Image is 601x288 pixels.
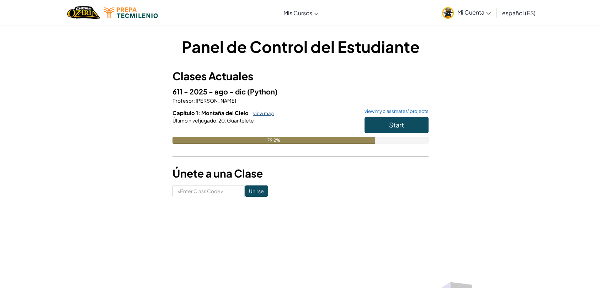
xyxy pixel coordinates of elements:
[172,68,429,84] h3: Clases Actuales
[502,9,536,17] span: español (ES)
[172,87,247,96] span: 611 - 2025 - ago - dic
[172,36,429,58] h1: Panel de Control del Estudiante
[389,121,404,129] span: Start
[104,7,158,18] img: Tecmilenio logo
[172,109,250,116] span: Capítulo 1: Montaña del Cielo
[218,117,226,124] span: 20.
[250,110,274,116] a: view map
[193,97,195,104] span: :
[283,9,312,17] span: Mis Cursos
[172,185,245,197] input: <Enter Class Code>
[457,9,491,16] span: Mi Cuenta
[216,117,218,124] span: :
[67,5,100,20] img: Home
[195,97,236,104] span: [PERSON_NAME]
[280,3,322,22] a: Mis Cursos
[247,87,278,96] span: (Python)
[172,165,429,181] h3: Únete a una Clase
[365,117,429,133] button: Start
[499,3,539,22] a: español (ES)
[172,97,193,104] span: Profesor
[172,137,375,144] div: 79.2%
[172,117,216,124] span: Último nivel jugado
[361,109,429,114] a: view my classmates' projects
[442,7,454,19] img: avatar
[67,5,100,20] a: Ozaria by CodeCombat logo
[245,185,268,197] input: Unirse
[226,117,254,124] span: Guantelete
[438,1,494,24] a: Mi Cuenta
